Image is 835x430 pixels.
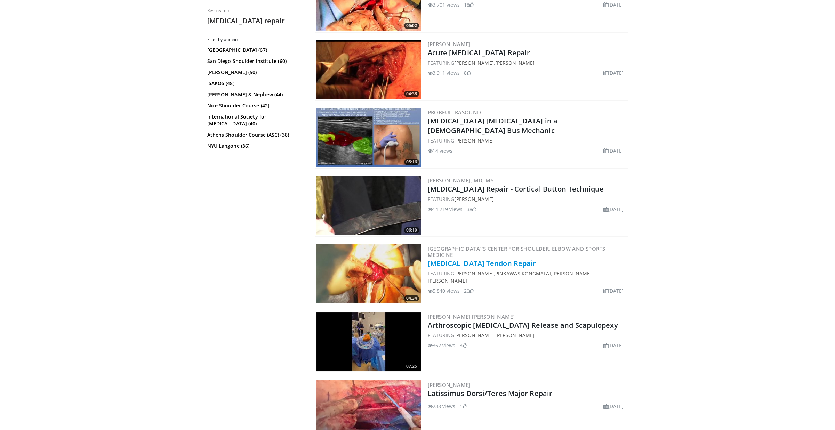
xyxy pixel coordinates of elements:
li: [DATE] [603,287,624,294]
img: 915a656b-338a-4629-b69e-d799375c267b.300x170_q85_crop-smart_upscale.jpg [316,244,421,303]
a: San Diego Shoulder Institute (60) [207,58,303,65]
a: 04:34 [316,244,421,303]
span: 07:25 [404,363,419,370]
a: 07:25 [316,312,421,371]
img: 0f142137-dfc2-46cb-9a48-a760a0c0dc06.300x170_q85_crop-smart_upscale.jpg [316,40,421,99]
a: NYU Langone (36) [207,143,303,149]
a: [GEOGRAPHIC_DATA] (67) [207,47,303,54]
li: [DATE] [603,1,624,8]
a: [PERSON_NAME] [552,270,592,277]
p: Results for: [207,8,305,14]
li: 20 [464,287,474,294]
a: [PERSON_NAME] [428,381,471,388]
a: [PERSON_NAME] [454,270,493,277]
img: XzOTlMlQSGUnbGTX4xMDoxOjA4MTsiGN.300x170_q85_crop-smart_upscale.jpg [316,176,421,235]
div: FEATURING [428,137,627,144]
a: ISAKOS (48) [207,80,303,87]
li: 8 [464,69,471,76]
li: 38 [467,205,476,213]
a: [PERSON_NAME] [PERSON_NAME] [454,332,535,339]
a: Nice Shoulder Course (42) [207,102,303,109]
a: [PERSON_NAME] (50) [207,69,303,76]
li: 14,719 views [428,205,463,213]
a: [GEOGRAPHIC_DATA]'s Center for Shoulder, Elbow and Sports Medicine [428,245,605,258]
a: Athens Shoulder Course (ASC) (38) [207,131,303,138]
li: 238 views [428,403,456,410]
li: 14 views [428,147,453,154]
a: Arthroscopic [MEDICAL_DATA] Release and Scapulopexy [428,321,618,330]
div: FEATURING [428,195,627,203]
a: [MEDICAL_DATA] Repair - Cortical Button Technique [428,184,604,194]
li: 3,911 views [428,69,460,76]
a: Probeultrasound [428,109,481,116]
li: 18 [464,1,474,8]
li: [DATE] [603,69,624,76]
span: 05:16 [404,159,419,165]
a: 06:10 [316,176,421,235]
a: [PERSON_NAME] [454,59,493,66]
li: 3,701 views [428,1,460,8]
a: 05:16 [316,108,421,167]
div: FEATURING [428,332,627,339]
li: 3 [460,342,467,349]
li: [DATE] [603,147,624,154]
li: 362 views [428,342,456,349]
li: [DATE] [603,403,624,410]
a: [PERSON_NAME] [PERSON_NAME] [428,313,515,320]
a: [PERSON_NAME] [495,59,535,66]
a: [PERSON_NAME] & Nephew (44) [207,91,303,98]
h3: Filter by author: [207,37,305,42]
a: Acute [MEDICAL_DATA] Repair [428,48,530,57]
a: Pinkawas Kongmalai [495,270,551,277]
span: 05:02 [404,23,419,29]
span: 04:38 [404,91,419,97]
a: [PERSON_NAME] [454,137,493,144]
a: [PERSON_NAME] [428,277,467,284]
a: [PERSON_NAME], MD, MS [428,177,493,184]
a: International Society for [MEDICAL_DATA] (40) [207,113,303,127]
img: 38020ec5-3303-4135-90dc-2d0f91a32069.300x170_q85_crop-smart_upscale.jpg [316,108,421,167]
li: 1 [460,403,467,410]
li: [DATE] [603,205,624,213]
a: [MEDICAL_DATA] [MEDICAL_DATA] in a [DEMOGRAPHIC_DATA] Bus Mechanic [428,116,557,135]
h2: [MEDICAL_DATA] repair [207,16,305,25]
a: 04:38 [316,40,421,99]
a: [MEDICAL_DATA] Tendon Repair [428,259,536,268]
div: FEATURING , [428,59,627,66]
img: 39ab6ef0-43ff-4308-868a-c487ad2f3c7a.300x170_q85_crop-smart_upscale.jpg [316,312,421,371]
span: 04:34 [404,295,419,301]
span: 06:10 [404,227,419,233]
li: [DATE] [603,342,624,349]
li: 5,840 views [428,287,460,294]
div: FEATURING , , , [428,270,627,284]
a: [PERSON_NAME] [428,41,471,48]
a: Latissimus Dorsi/Teres Major Repair [428,389,553,398]
a: [PERSON_NAME] [454,196,493,202]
